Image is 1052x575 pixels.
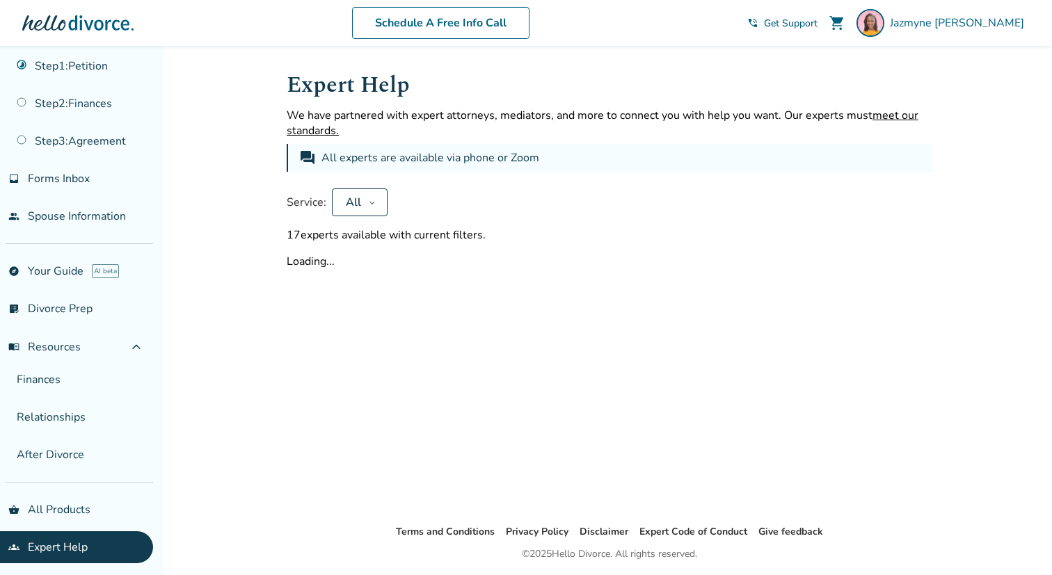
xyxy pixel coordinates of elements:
li: Disclaimer [580,524,628,540]
a: Privacy Policy [506,525,568,538]
iframe: Chat Widget [982,508,1052,575]
span: Forms Inbox [28,171,90,186]
div: © 2025 Hello Divorce. All rights reserved. [522,546,697,562]
div: 17 experts available with current filters. [287,227,932,243]
span: shopping_cart [829,15,845,31]
a: phone_in_talkGet Support [747,17,818,30]
span: people [8,211,19,222]
img: Jazmyne Williams [856,9,884,37]
span: shopping_basket [8,504,19,515]
button: All [332,188,388,216]
div: All experts are available via phone or Zoom [321,149,542,166]
span: inbox [8,173,19,184]
span: Service: [287,195,326,210]
span: list_alt_check [8,303,19,314]
h1: Expert Help [287,68,932,102]
p: We have partnered with expert attorneys, mediators, and more to connect you with help you want. O... [287,108,932,138]
span: Resources [8,339,81,355]
a: Expert Code of Conduct [639,525,747,538]
div: All [344,195,363,210]
div: Loading... [287,254,932,269]
a: Schedule A Free Info Call [352,7,529,39]
a: Terms and Conditions [396,525,495,538]
span: Jazmyne [PERSON_NAME] [890,15,1030,31]
span: menu_book [8,341,19,353]
span: Get Support [764,17,818,30]
span: expand_less [128,339,145,355]
span: AI beta [92,264,119,278]
span: meet our standards. [287,108,918,138]
span: phone_in_talk [747,17,758,29]
span: explore [8,266,19,277]
span: groups [8,542,19,553]
li: Give feedback [758,524,823,540]
span: forum [299,149,316,166]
